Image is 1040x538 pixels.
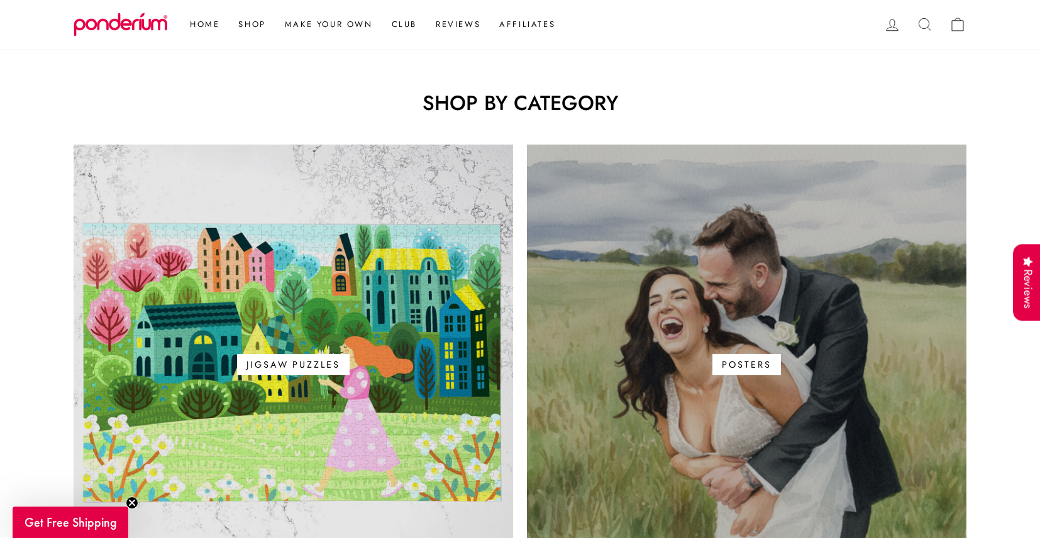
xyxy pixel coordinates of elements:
[712,354,780,375] span: Posters
[490,13,565,36] a: Affiliates
[180,13,229,36] a: Home
[126,497,138,509] button: Close teaser
[25,514,117,530] span: Get Free Shipping
[426,13,490,36] a: Reviews
[382,13,426,36] a: Club
[13,507,128,538] div: Get Free ShippingClose teaser
[275,13,382,36] a: Make Your Own
[229,13,275,36] a: Shop
[74,93,966,113] h2: Shop by category
[174,13,565,36] ul: Primary
[1013,244,1040,321] div: Reviews
[74,13,168,36] img: Ponderium
[237,354,349,375] span: Jigsaw Puzzles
